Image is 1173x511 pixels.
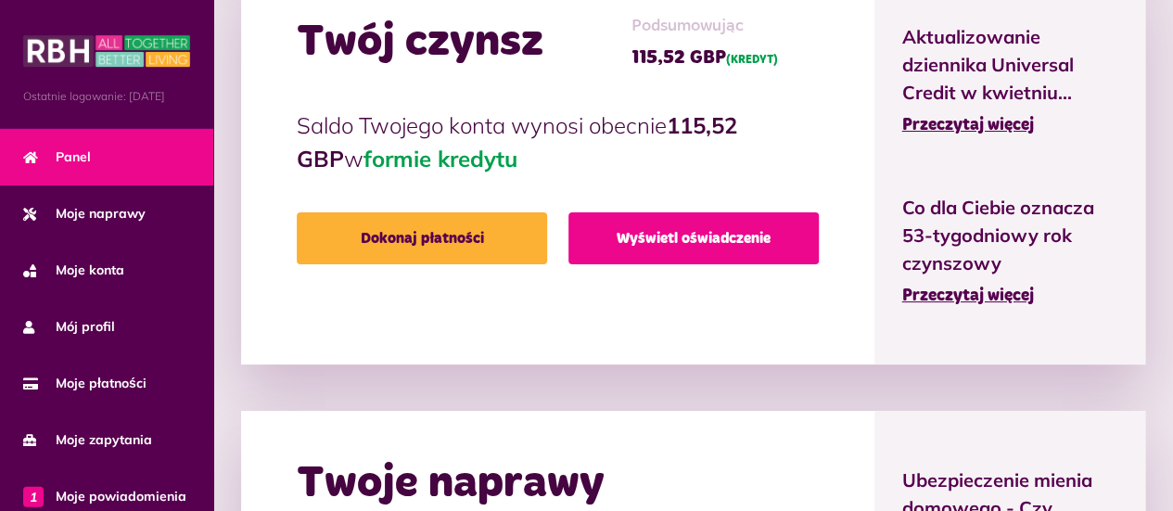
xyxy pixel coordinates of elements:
font: Co dla Ciebie oznacza 53-tygodniowy rok czynszowy [902,196,1094,275]
font: Moje naprawy [56,205,146,222]
font: Przeczytaj więcej [902,117,1034,134]
font: Podsumowując [631,18,744,34]
font: Moje konta [56,262,124,278]
font: 115,52 GBP [631,48,726,67]
font: Przeczytaj więcej [902,287,1034,304]
a: Wyświetl oświadczenie [568,212,819,264]
font: Aktualizowanie dziennika Universal Credit w kwietniu... [902,25,1074,104]
font: Saldo Twojego konta wynosi obecnie [297,111,667,139]
font: w [344,145,363,172]
font: (KREDYT) [726,55,778,66]
font: Twoje naprawy [297,461,605,505]
font: Wyświetl oświadczenie [617,231,771,246]
font: 1 [30,488,37,505]
font: Moje powiadomienia [56,488,186,505]
img: MyRBH [23,32,190,70]
font: Moje zapytania [56,431,152,448]
font: Moje płatności [56,375,147,391]
font: Mój profil [56,318,115,335]
a: Aktualizowanie dziennika Universal Credit w kwietniu... Przeczytaj więcej [902,23,1118,138]
font: Twój czynsz [297,19,543,64]
a: Dokonaj płatności [297,212,547,264]
a: Co dla Ciebie oznacza 53-tygodniowy rok czynszowy Przeczytaj więcej [902,194,1118,309]
font: Panel [56,148,91,165]
font: Ostatnie logowanie: [DATE] [23,89,165,103]
font: 115,52 GBP [297,111,737,172]
font: formie kredytu [363,145,517,172]
font: Dokonaj płatności [361,231,484,246]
